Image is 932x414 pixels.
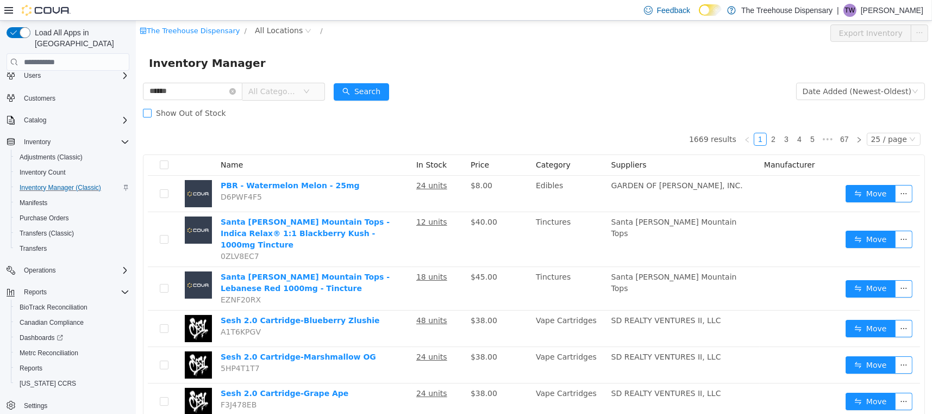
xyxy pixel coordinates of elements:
[335,252,361,261] span: $45.00
[11,330,134,345] a: Dashboards
[49,367,76,394] img: Sesh 2.0 Cartridge-Grape Ape hero shot
[24,94,55,103] span: Customers
[2,113,134,128] button: Catalog
[396,363,471,399] td: Vape Cartridges
[335,140,353,149] span: Price
[11,315,134,330] button: Canadian Compliance
[861,4,923,17] p: [PERSON_NAME]
[22,5,71,16] img: Cova
[670,112,683,125] li: 5
[15,181,129,194] span: Inventory Manager (Classic)
[608,116,615,122] i: icon: left
[11,345,134,361] button: Metrc Reconciliation
[24,401,47,410] span: Settings
[20,69,129,82] span: Users
[645,113,656,125] a: 3
[15,166,129,179] span: Inventory Count
[476,197,601,217] span: Santa [PERSON_NAME] Mountain Tops
[605,112,618,125] li: Previous Page
[20,91,129,104] span: Customers
[658,113,670,125] a: 4
[20,114,51,127] button: Catalog
[759,299,777,317] button: icon: ellipsis
[280,295,311,304] u: 48 units
[30,27,129,49] span: Load All Apps in [GEOGRAPHIC_DATA]
[11,180,134,195] button: Inventory Manager (Classic)
[24,288,47,296] span: Reports
[85,343,124,352] span: 5HP4T1T7
[2,398,134,413] button: Settings
[15,212,129,225] span: Purchase Orders
[631,113,643,125] a: 2
[553,112,601,125] li: 1669 results
[717,112,730,125] li: Next Page
[85,172,126,181] span: D6PWF4F5
[396,326,471,363] td: Vape Cartridges
[11,150,134,165] button: Adjustments (Classic)
[20,286,51,299] button: Reports
[11,300,134,315] button: BioTrack Reconciliation
[335,368,361,377] span: $38.00
[710,336,760,353] button: icon: swapMove
[15,331,129,344] span: Dashboards
[759,259,777,277] button: icon: ellipsis
[335,160,356,169] span: $8.00
[85,160,224,169] a: PBR - Watermelon Melon - 25mg
[400,140,435,149] span: Category
[49,294,76,322] img: Sesh 2.0 Cartridge-Blueberry Zlushie hero shot
[20,318,84,327] span: Canadian Compliance
[11,241,134,256] button: Transfers
[20,264,60,277] button: Operations
[710,299,760,317] button: icon: swapMove
[20,379,76,388] span: [US_STATE] CCRS
[476,295,585,304] span: SD REALTY VENTURES II, LLC
[85,275,125,283] span: EZNF20RX
[710,259,760,277] button: icon: swapMove
[11,376,134,391] button: [US_STATE] CCRS
[85,307,125,316] span: A1T6KPGV
[15,196,129,209] span: Manifests
[24,116,46,125] span: Catalog
[15,301,129,314] span: BioTrack Reconciliation
[759,336,777,353] button: icon: ellipsis
[184,6,186,14] span: /
[4,6,104,14] a: icon: shopThe Treehouse Dispensary
[15,331,67,344] a: Dashboards
[20,214,69,223] span: Purchase Orders
[20,199,47,207] span: Manifests
[15,347,83,360] a: Metrc Reconciliation
[2,68,134,83] button: Users
[85,252,254,272] a: Santa [PERSON_NAME] Mountain Tops - Lebanese Red 1000mg - Tincture
[759,210,777,227] button: icon: ellipsis
[24,138,51,146] span: Inventory
[280,140,311,149] span: In Stock
[109,6,111,14] span: /
[720,116,727,122] i: icon: right
[2,263,134,278] button: Operations
[15,227,129,240] span: Transfers (Classic)
[15,151,129,164] span: Adjustments (Classic)
[119,4,167,16] span: All Locations
[776,67,783,75] i: icon: down
[759,164,777,182] button: icon: ellipsis
[20,153,83,162] span: Adjustments (Classic)
[773,115,780,123] i: icon: down
[13,34,136,51] span: Inventory Manager
[710,164,760,182] button: icon: swapMove
[280,332,311,341] u: 24 units
[11,195,134,211] button: Manifests
[11,211,134,226] button: Purchase Orders
[657,112,670,125] li: 4
[20,399,52,412] a: Settings
[280,368,311,377] u: 24 units
[2,134,134,150] button: Inventory
[710,210,760,227] button: icon: swapMove
[49,251,76,278] img: Santa Cruz Mountain Tops - Lebanese Red 1000mg - Tincture placeholder
[15,362,129,375] span: Reports
[657,5,690,16] span: Feedback
[20,135,55,149] button: Inventory
[15,362,47,375] a: Reports
[280,252,311,261] u: 18 units
[396,155,471,191] td: Edibles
